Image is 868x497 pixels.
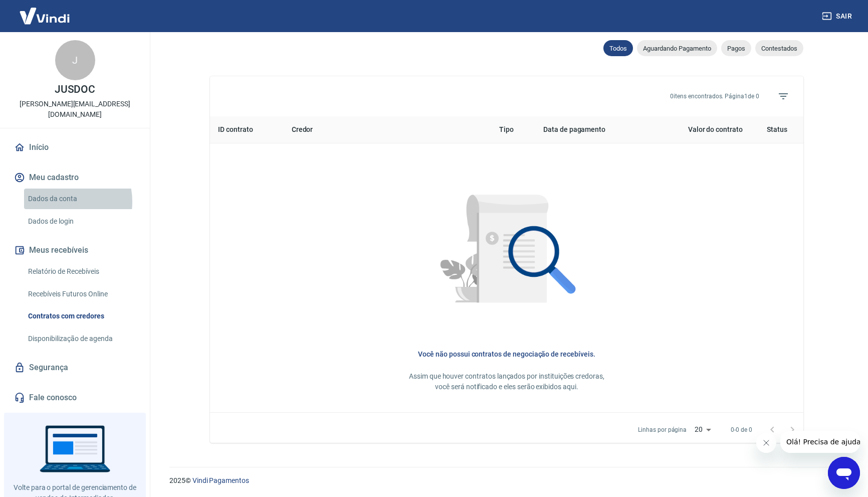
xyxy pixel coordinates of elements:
p: 0-0 de 0 [731,425,752,434]
span: Aguardando Pagamento [637,45,717,52]
span: Todos [603,45,633,52]
p: Linhas por página [638,425,687,434]
th: Tipo [491,116,535,143]
span: Assim que houver contratos lançados por instituições credoras, você será notificado e eles serão ... [409,372,604,391]
div: Todos [603,40,633,56]
a: Disponibilização de agenda [24,328,138,349]
iframe: Fechar mensagem [756,433,776,453]
th: ID contrato [210,116,284,143]
div: Aguardando Pagamento [637,40,717,56]
a: Segurança [12,357,138,379]
img: Nenhum item encontrado [414,159,599,345]
iframe: Mensagem da empresa [780,431,860,453]
button: Meus recebíveis [12,239,138,261]
p: 2025 © [169,475,844,486]
button: Meu cadastro [12,167,138,189]
button: Sair [820,7,856,26]
a: Recebíveis Futuros Online [24,284,138,304]
span: Pagos [721,45,751,52]
a: Contratos com credores [24,306,138,326]
a: Dados da conta [24,189,138,209]
div: 20 [691,422,715,437]
a: Fale conosco [12,387,138,409]
h6: Você não possui contratos de negociação de recebíveis. [226,349,787,359]
th: Valor do contrato [648,116,751,143]
iframe: Botão para abrir a janela de mensagens [828,457,860,489]
p: [PERSON_NAME][EMAIL_ADDRESS][DOMAIN_NAME] [8,99,142,120]
a: Relatório de Recebíveis [24,261,138,282]
a: Início [12,136,138,158]
div: Pagos [721,40,751,56]
p: JUSDOC [55,84,96,95]
th: Status [751,116,803,143]
a: Vindi Pagamentos [192,476,249,484]
span: Olá! Precisa de ajuda? [6,7,84,15]
span: Filtros [771,84,795,108]
img: Vindi [12,1,77,31]
div: J [55,40,95,80]
a: Dados de login [24,211,138,232]
th: Data de pagamento [535,116,648,143]
th: Credor [284,116,491,143]
span: Contestados [755,45,803,52]
div: Contestados [755,40,803,56]
p: 0 itens encontrados. Página 1 de 0 [670,92,759,101]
